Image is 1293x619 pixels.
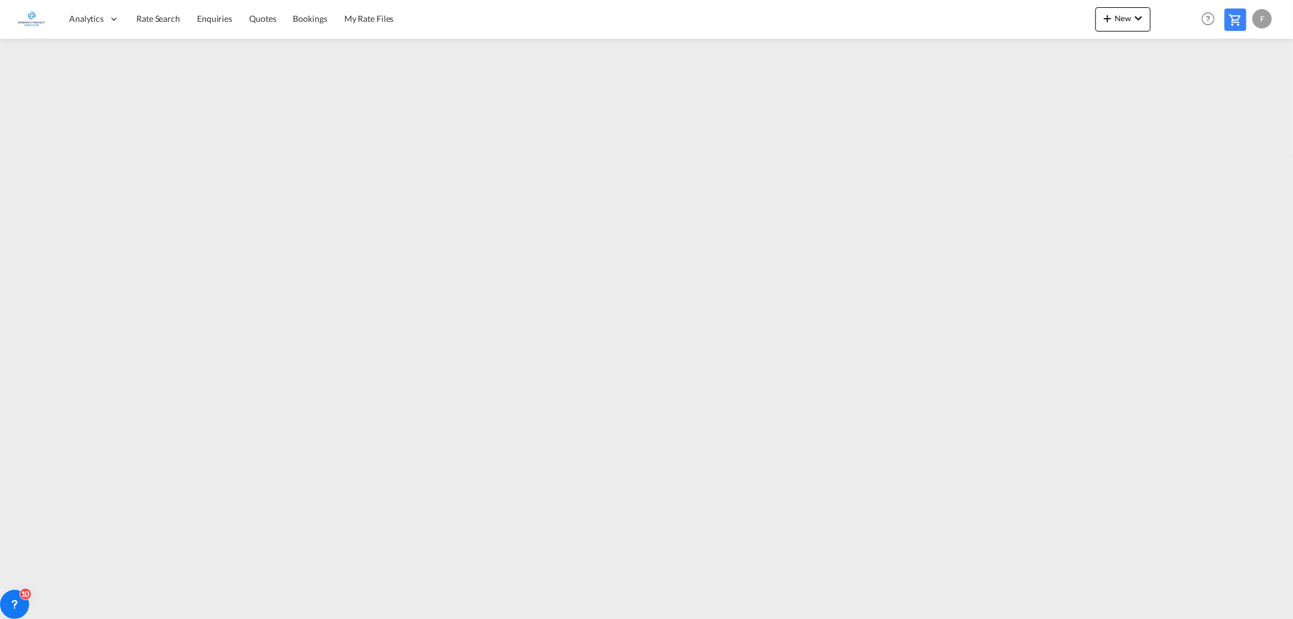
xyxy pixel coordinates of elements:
[1252,9,1272,28] div: F
[1100,13,1146,23] span: New
[197,13,232,24] span: Enquiries
[1198,8,1225,30] div: Help
[1095,7,1151,32] button: icon-plus 400-fgNewicon-chevron-down
[1131,11,1146,25] md-icon: icon-chevron-down
[1198,8,1218,29] span: Help
[136,13,180,24] span: Rate Search
[249,13,276,24] span: Quotes
[293,13,327,24] span: Bookings
[69,13,104,25] span: Analytics
[344,13,394,24] span: My Rate Files
[18,5,45,33] img: e1326340b7c511ef854e8d6a806141ad.jpg
[1100,11,1115,25] md-icon: icon-plus 400-fg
